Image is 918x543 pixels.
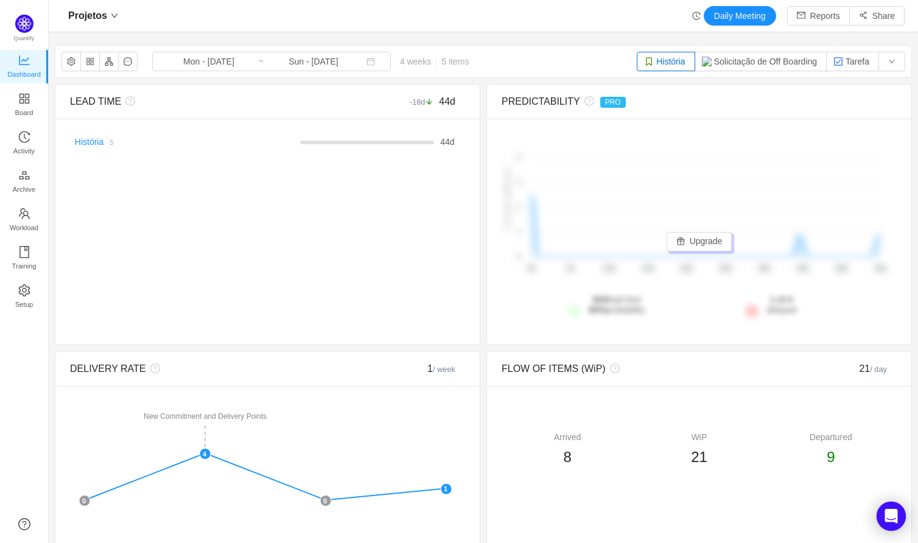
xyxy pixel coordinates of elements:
a: Activity [18,131,30,156]
tspan: 45d [874,265,886,273]
a: Archive [18,170,30,194]
button: icon: mailReports [787,6,850,26]
input: Start date [159,55,258,68]
span: 1 [427,363,455,374]
i: icon: history [18,131,30,143]
strong: 80% [589,305,606,315]
span: Quantify [14,35,35,41]
tspan: 25d [719,265,731,273]
div: Arrived [502,431,633,444]
tspan: 5d [566,265,574,273]
tspan: 0 [517,253,520,260]
button: icon: apartment [99,52,119,71]
span: 21 [691,449,707,465]
span: delayed [766,295,796,315]
button: icon: share-altShare [849,6,905,26]
span: Training [12,254,36,278]
a: Setup [18,285,30,309]
text: # of items delivered [504,168,511,231]
i: icon: down [111,12,118,19]
a: Training [18,247,30,271]
span: 44d [439,96,455,107]
div: PREDICTABILITY [502,94,798,109]
i: icon: gold [18,169,30,181]
a: Dashboard [18,55,30,79]
button: icon: down [878,52,905,71]
span: 4 weeks [391,57,478,66]
a: Workload [18,208,30,233]
a: icon: question-circle [18,518,30,530]
button: Tarefa [826,52,879,71]
div: FLOW OF ITEMS (WiP) [502,362,798,376]
div: Departured [765,431,897,444]
i: icon: question-circle [606,363,620,373]
input: End date [264,55,363,68]
span: lead time [589,295,645,315]
tspan: 10d [603,265,615,273]
tspan: 0d [527,265,535,273]
button: História [637,52,695,71]
span: 5 items [441,57,469,66]
div: New Commitment and Delivery Points [141,408,269,424]
img: 10315 [644,57,654,66]
span: Activity [13,139,35,163]
button: Solicitação de Off Boarding [695,52,827,71]
strong: 1 of 4 [770,295,793,304]
i: icon: book [18,246,30,258]
span: LEAD TIME [70,96,121,107]
tspan: 4 [517,154,520,161]
span: d [440,137,454,147]
i: icon: question-circle [146,363,160,373]
span: 9 [827,449,835,465]
img: Quantify [15,15,33,33]
span: Board [15,100,33,125]
span: probability [589,305,645,315]
span: Archive [13,177,35,201]
small: / week [433,365,455,374]
span: Projetos [68,6,107,26]
span: PRO [600,97,626,108]
span: Setup [15,292,33,317]
i: icon: team [18,208,30,220]
tspan: 20d [681,265,693,273]
a: História [75,137,103,147]
tspan: 2 [517,203,520,211]
tspan: 35d [797,265,809,273]
small: 5 [110,139,113,146]
button: Daily Meeting [704,6,776,26]
i: icon: history [692,12,701,20]
button: icon: setting [61,52,81,71]
div: 21 [798,362,897,376]
i: icon: appstore [18,93,30,105]
img: 10318 [833,57,843,66]
button: icon: giftUpgrade [667,232,732,251]
tspan: 40d [835,265,847,273]
i: icon: question-circle [580,96,594,106]
tspan: 3 [517,179,520,186]
span: 8 [563,449,571,465]
div: DELIVERY RATE [70,362,366,376]
span: Workload [10,215,38,240]
button: icon: message [118,52,138,71]
span: Dashboard [7,62,41,86]
small: -18d [410,97,439,107]
i: icon: line-chart [18,54,30,66]
i: icon: calendar [366,57,375,66]
i: icon: arrow-down [426,98,433,106]
strong: 36d [592,295,607,304]
tspan: 30d [758,265,770,273]
i: icon: setting [18,284,30,296]
tspan: 1 [517,228,520,236]
img: 10816 [702,57,712,66]
div: WiP [633,431,765,444]
a: Board [18,93,30,117]
span: 44 [440,137,450,147]
small: / day [870,365,887,374]
div: Open Intercom Messenger [877,502,906,531]
i: icon: question-circle [121,96,135,106]
button: icon: appstore [80,52,100,71]
a: 5 [103,137,113,147]
tspan: 15d [642,265,654,273]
